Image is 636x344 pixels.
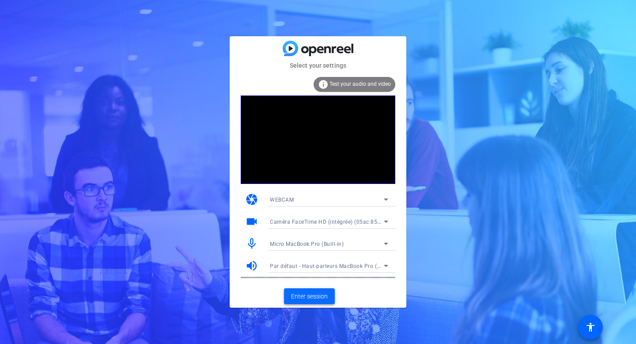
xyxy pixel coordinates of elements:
[270,262,397,269] span: Par défaut - Haut-parleurs MacBook Pro (Built-in)
[284,288,335,304] button: Enter session
[245,237,258,250] mat-icon: mic_none
[270,218,386,225] span: Caméra FaceTime HD (intégrée) (05ac:8514)
[270,241,344,247] span: Micro MacBook Pro (Built-in)
[270,197,294,203] span: WEBCAM
[245,193,258,206] mat-icon: camera
[329,81,391,87] span: Test your audio and video
[585,322,596,333] mat-icon: accessibility
[318,79,329,90] mat-icon: info
[291,292,328,301] span: Enter session
[245,215,258,228] mat-icon: videocam
[283,41,353,56] img: blue-gradient.svg
[245,259,258,272] mat-icon: volume_up
[230,61,406,70] mat-card-subtitle: Select your settings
